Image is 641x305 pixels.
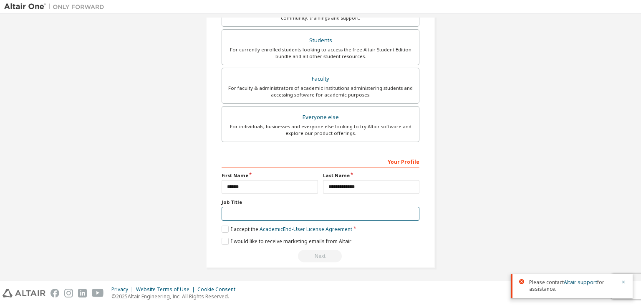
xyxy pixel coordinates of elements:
div: For individuals, businesses and everyone else looking to try Altair software and explore our prod... [227,123,414,137]
div: For faculty & administrators of academic institutions administering students and accessing softwa... [227,85,414,98]
div: Cookie Consent [197,286,240,293]
div: Students [227,35,414,46]
label: I would like to receive marketing emails from Altair [222,238,351,245]
div: Privacy [111,286,136,293]
p: © 2025 Altair Engineering, Inc. All Rights Reserved. [111,293,240,300]
label: Job Title [222,199,419,206]
img: instagram.svg [64,289,73,297]
div: Faculty [227,73,414,85]
img: Altair One [4,3,109,11]
img: linkedin.svg [78,289,87,297]
div: Everyone else [227,112,414,123]
div: Website Terms of Use [136,286,197,293]
a: Altair support [564,279,597,286]
div: For currently enrolled students looking to access the free Altair Student Edition bundle and all ... [227,46,414,60]
span: Please contact for assistance. [529,279,616,292]
a: Academic End-User License Agreement [260,226,352,233]
label: Last Name [323,172,419,179]
label: I accept the [222,226,352,233]
div: Read and acccept EULA to continue [222,250,419,262]
img: facebook.svg [50,289,59,297]
img: youtube.svg [92,289,104,297]
img: altair_logo.svg [3,289,45,297]
label: First Name [222,172,318,179]
div: Your Profile [222,155,419,168]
